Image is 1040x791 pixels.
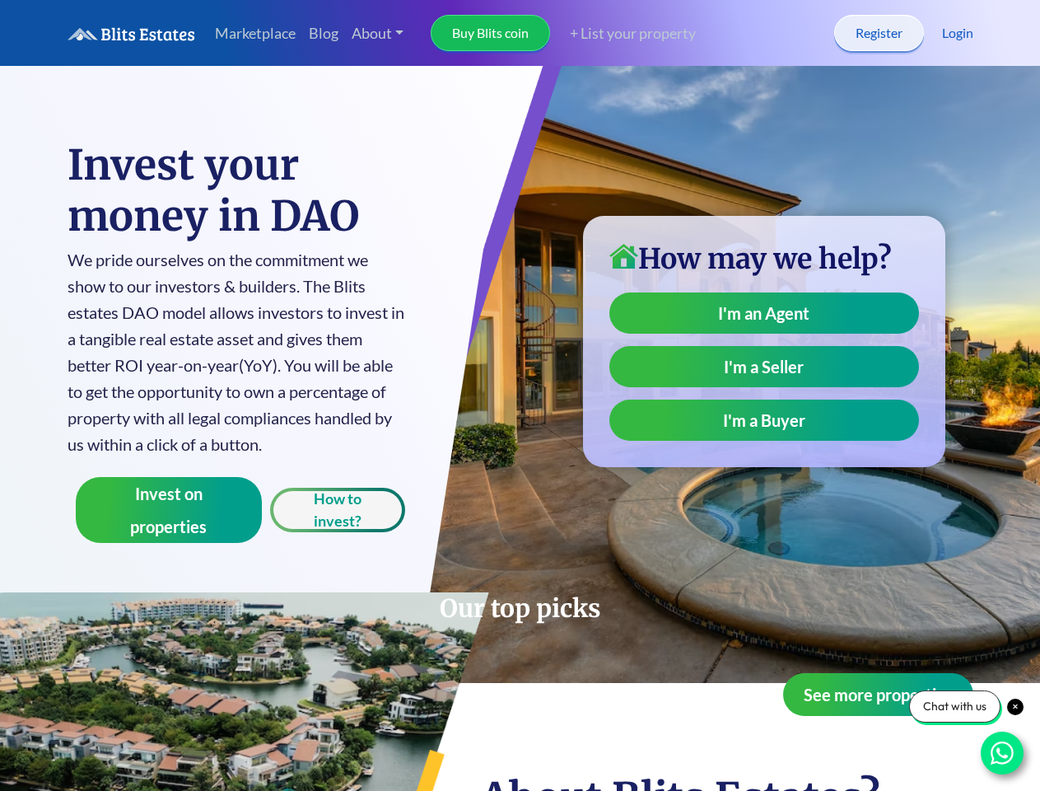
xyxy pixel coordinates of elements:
a: I'm an Agent [609,293,919,334]
button: Invest on properties [76,477,263,543]
a: + List your property [550,22,696,44]
img: home-icon [609,244,638,269]
h3: How may we help? [609,242,919,276]
a: About [345,16,411,51]
a: I'm a Buyer [609,400,919,441]
button: See more properties [783,673,973,716]
img: logo.6a08bd47fd1234313fe35534c588d03a.svg [68,27,195,41]
div: Chat with us [909,690,1000,723]
h2: Our top picks [68,592,973,624]
h1: Invest your money in DAO [68,140,406,242]
a: Buy Blits coin [431,15,550,51]
button: How to invest? [270,488,405,532]
p: We pride ourselves on the commitment we show to our investors & builders. The Blits estates DAO m... [68,246,406,457]
a: Login [942,23,973,43]
a: Register [834,15,924,51]
a: Blog [302,16,345,51]
a: I'm a Seller [609,346,919,387]
a: Marketplace [208,16,302,51]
